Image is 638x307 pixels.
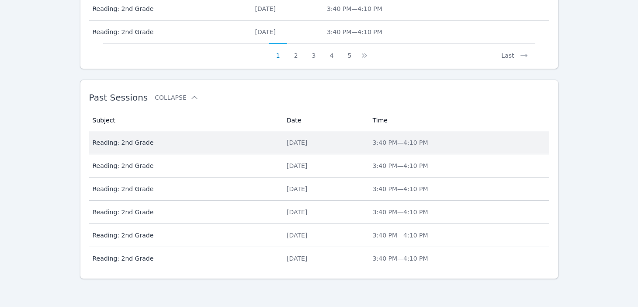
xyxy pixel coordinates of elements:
span: 3:40 PM — 4:10 PM [327,28,382,35]
span: 3:40 PM — 4:10 PM [327,5,382,12]
tr: Reading: 2nd Grade[DATE]3:40 PM—4:10 PM [89,131,549,154]
div: [DATE] [287,138,362,147]
button: 1 [269,43,287,60]
div: [DATE] [287,208,362,216]
span: 3:40 PM — 4:10 PM [373,185,428,192]
tr: Reading: 2nd Grade[DATE]3:40 PM—4:10 PM [89,224,549,247]
span: 3:40 PM — 4:10 PM [373,232,428,239]
span: Reading: 2nd Grade [93,138,276,147]
div: [DATE] [287,161,362,170]
span: 3:40 PM — 4:10 PM [373,255,428,262]
div: [DATE] [255,28,316,36]
span: Reading: 2nd Grade [93,231,276,240]
tr: Reading: 2nd Grade[DATE]3:40 PM—4:10 PM [89,247,549,270]
th: Subject [89,110,281,131]
span: Past Sessions [89,92,148,103]
th: Date [281,110,368,131]
span: Reading: 2nd Grade [93,28,245,36]
span: Reading: 2nd Grade [93,4,245,13]
button: Collapse [155,93,198,102]
button: 2 [287,43,305,60]
span: Reading: 2nd Grade [93,254,276,263]
span: 3:40 PM — 4:10 PM [373,139,428,146]
span: 3:40 PM — 4:10 PM [373,209,428,216]
div: [DATE] [255,4,316,13]
tr: Reading: 2nd Grade[DATE]3:40 PM—4:10 PM [89,178,549,201]
div: [DATE] [287,185,362,193]
button: 4 [322,43,340,60]
tr: Reading: 2nd Grade[DATE]3:40 PM—4:10 PM [89,201,549,224]
button: 3 [305,43,323,60]
button: 5 [340,43,358,60]
span: Reading: 2nd Grade [93,185,276,193]
span: Reading: 2nd Grade [93,208,276,216]
button: Last [494,43,535,60]
tr: Reading: 2nd Grade[DATE]3:40 PM—4:10 PM [89,154,549,178]
div: [DATE] [287,254,362,263]
tr: Reading: 2nd Grade[DATE]3:40 PM—4:10 PM [89,21,549,43]
span: 3:40 PM — 4:10 PM [373,162,428,169]
div: [DATE] [287,231,362,240]
th: Time [368,110,549,131]
span: Reading: 2nd Grade [93,161,276,170]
